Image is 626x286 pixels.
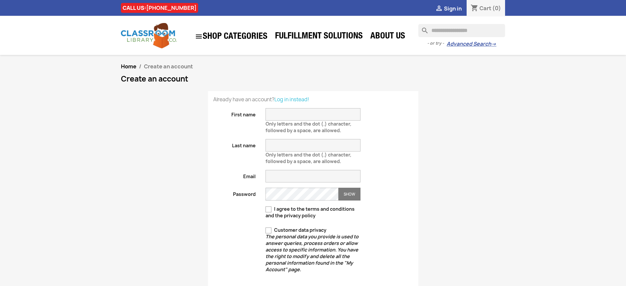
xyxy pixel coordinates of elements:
span: Only letters and the dot (.) character, followed by a space, are allowed. [266,118,351,133]
a: Advanced Search→ [447,41,496,47]
em: The personal data you provide is used to answer queries, process orders or allow access to specif... [266,233,359,273]
h1: Create an account [121,75,505,83]
span: Only letters and the dot (.) character, followed by a space, are allowed. [266,149,351,164]
label: Customer data privacy [266,227,360,273]
label: Password [208,188,261,198]
i:  [195,33,203,40]
span: Sign in [444,5,462,12]
input: Search [418,24,505,37]
button: Show [338,188,360,201]
span: → [491,41,496,47]
span: - or try - [427,40,447,47]
div: CALL US: [121,3,198,13]
i: shopping_cart [471,5,478,12]
a: [PHONE_NUMBER] [146,4,197,12]
label: I agree to the terms and conditions and the privacy policy [266,206,360,219]
i:  [435,5,443,13]
i: search [418,24,426,32]
a: About Us [367,30,408,43]
label: Last name [208,139,261,149]
span: Cart [479,5,491,12]
a: Log in instead! [274,96,309,103]
label: First name [208,108,261,118]
span: Create an account [144,63,193,70]
span: (0) [492,5,501,12]
a: SHOP CATEGORIES [192,29,271,44]
a: Home [121,63,136,70]
a:  Sign in [435,5,462,12]
a: Fulfillment Solutions [272,30,366,43]
p: Already have an account? [213,96,413,103]
img: Classroom Library Company [121,23,177,48]
label: Email [208,170,261,180]
input: Password input [266,188,338,201]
